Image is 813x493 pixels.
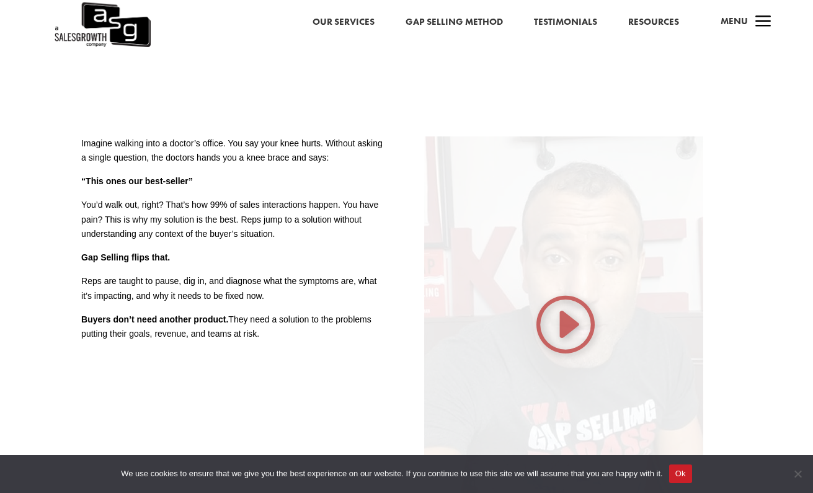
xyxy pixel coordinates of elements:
p: They need a solution to the problems putting their goals, revenue, and teams at risk. [81,313,389,342]
span: No [791,468,804,480]
span: a [751,10,776,35]
strong: Buyers don’t need another product. [81,314,228,324]
strong: “This ones our best-seller” [81,176,193,186]
span: We use cookies to ensure that we give you the best experience on our website. If you continue to ... [121,468,662,480]
a: Testimonials [534,14,597,30]
a: Gap Selling Method [406,14,503,30]
a: Resources [628,14,679,30]
strong: Gap Selling flips that. [81,252,170,262]
button: Ok [669,464,692,483]
p: You’d walk out, right? That’s how 99% of sales interactions happen. You have pain? This is why my... [81,198,389,251]
p: Imagine walking into a doctor’s office. You say your knee hurts. Without asking a single question... [81,136,389,175]
a: Our Services [313,14,375,30]
span: Menu [721,15,748,27]
h2: Gap Selling SETS UP SALESPEOPLE TO BE TRUSTED ADVISERS. [81,81,732,104]
p: Reps are taught to pause, dig in, and diagnose what the symptoms are, what it’s impacting, and wh... [81,274,389,313]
